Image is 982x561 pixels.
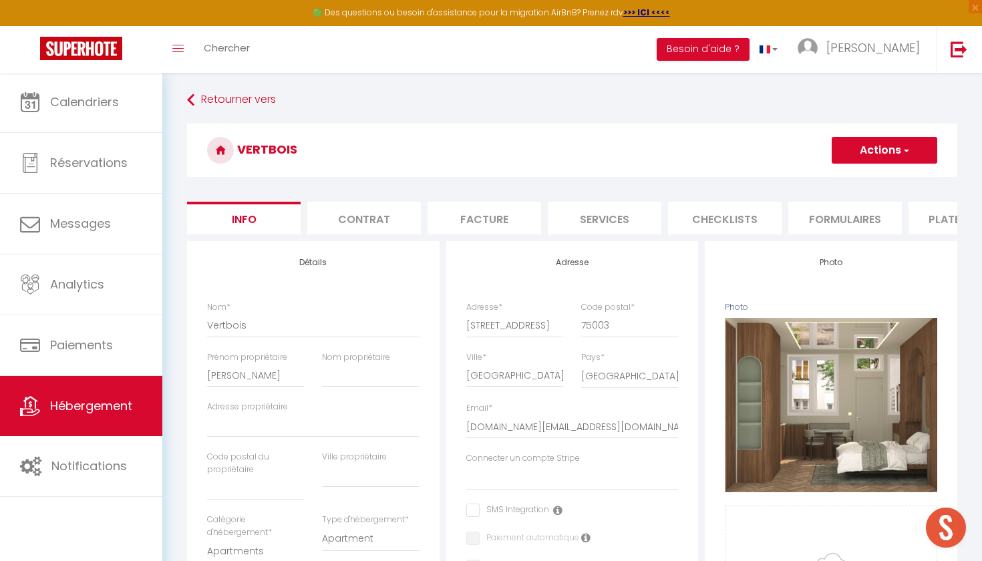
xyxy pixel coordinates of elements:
[725,258,937,267] h4: Photo
[50,93,119,110] span: Calendriers
[40,37,122,60] img: Super Booking
[788,26,937,73] a: ... [PERSON_NAME]
[428,202,541,234] li: Facture
[207,258,420,267] h4: Détails
[207,351,287,364] label: Prénom propriétaire
[51,457,127,474] span: Notifications
[50,154,128,171] span: Réservations
[466,258,679,267] h4: Adresse
[322,351,390,364] label: Nom propriétaire
[826,39,920,56] span: [PERSON_NAME]
[788,202,902,234] li: Formulaires
[187,202,301,234] li: Info
[50,276,104,293] span: Analytics
[548,202,661,234] li: Services
[466,301,502,314] label: Adresse
[322,451,387,463] label: Ville propriétaire
[307,202,421,234] li: Contrat
[207,451,305,476] label: Code postal du propriétaire
[207,301,230,314] label: Nom
[50,215,111,232] span: Messages
[207,401,288,413] label: Adresse propriétaire
[466,402,492,415] label: Email
[668,202,782,234] li: Checklists
[466,452,580,465] label: Connecter un compte Stripe
[466,351,486,364] label: Ville
[926,508,966,548] div: Ouvrir le chat
[480,532,579,546] label: Paiement automatique
[725,301,748,314] label: Photo
[581,351,605,364] label: Pays
[50,337,113,353] span: Paiements
[951,41,967,57] img: logout
[798,38,818,58] img: ...
[187,124,957,177] h3: Vertbois
[623,7,670,18] a: >>> ICI <<<<
[194,26,260,73] a: Chercher
[322,514,409,526] label: Type d'hébergement
[187,88,957,112] a: Retourner vers
[581,301,635,314] label: Code postal
[50,397,132,414] span: Hébergement
[204,41,250,55] span: Chercher
[657,38,750,61] button: Besoin d'aide ?
[207,514,305,539] label: Catégorie d'hébergement
[832,137,937,164] button: Actions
